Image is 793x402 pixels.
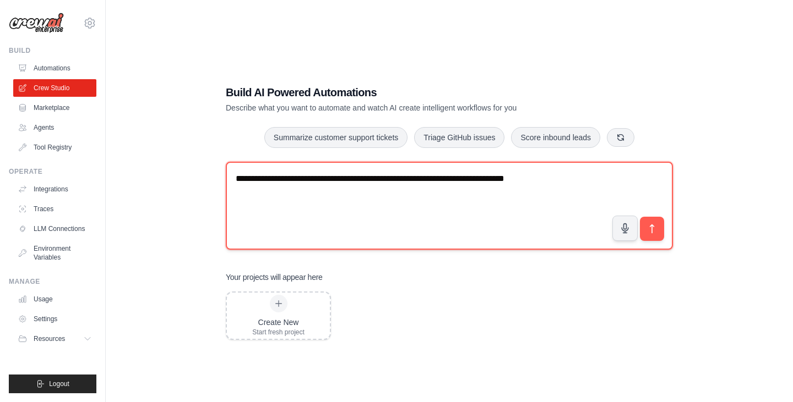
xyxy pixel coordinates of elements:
a: Crew Studio [13,79,96,97]
div: Manage [9,277,96,286]
iframe: Chat Widget [738,349,793,402]
button: Get new suggestions [607,128,634,147]
div: Operate [9,167,96,176]
a: Usage [13,290,96,308]
a: Integrations [13,180,96,198]
a: Automations [13,59,96,77]
button: Triage GitHub issues [414,127,504,148]
button: Click to speak your automation idea [612,216,638,241]
div: Start fresh project [252,328,305,337]
span: Logout [49,379,69,388]
span: Resources [34,334,65,343]
button: Summarize customer support tickets [264,127,408,148]
p: Describe what you want to automate and watch AI create intelligent workflows for you [226,102,596,113]
a: LLM Connections [13,220,96,238]
button: Score inbound leads [511,127,600,148]
a: Tool Registry [13,139,96,156]
a: Environment Variables [13,240,96,266]
a: Agents [13,119,96,136]
a: Settings [13,310,96,328]
button: Logout [9,375,96,393]
h1: Build AI Powered Automations [226,85,596,100]
img: Logo [9,13,64,34]
div: Create New [252,317,305,328]
div: Build [9,46,96,55]
a: Marketplace [13,99,96,117]
a: Traces [13,200,96,218]
h3: Your projects will appear here [226,272,323,283]
button: Resources [13,330,96,348]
